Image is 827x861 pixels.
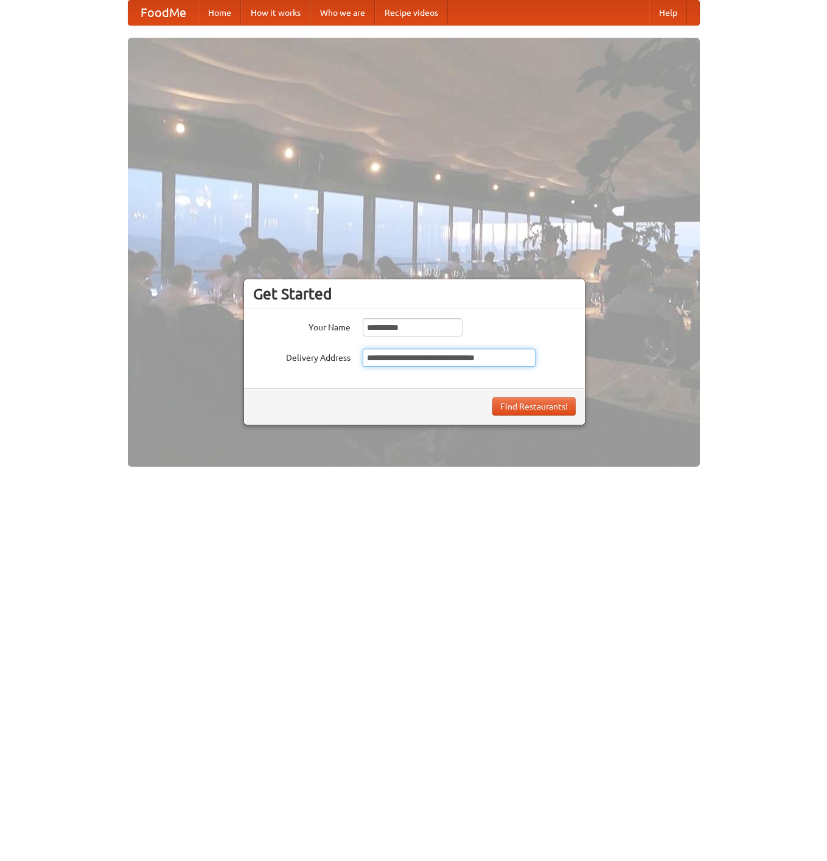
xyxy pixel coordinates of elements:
a: Help [649,1,687,25]
a: FoodMe [128,1,198,25]
h3: Get Started [253,285,576,303]
a: Recipe videos [375,1,448,25]
button: Find Restaurants! [492,397,576,416]
label: Delivery Address [253,349,351,364]
a: How it works [241,1,310,25]
a: Who we are [310,1,375,25]
a: Home [198,1,241,25]
label: Your Name [253,318,351,333]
